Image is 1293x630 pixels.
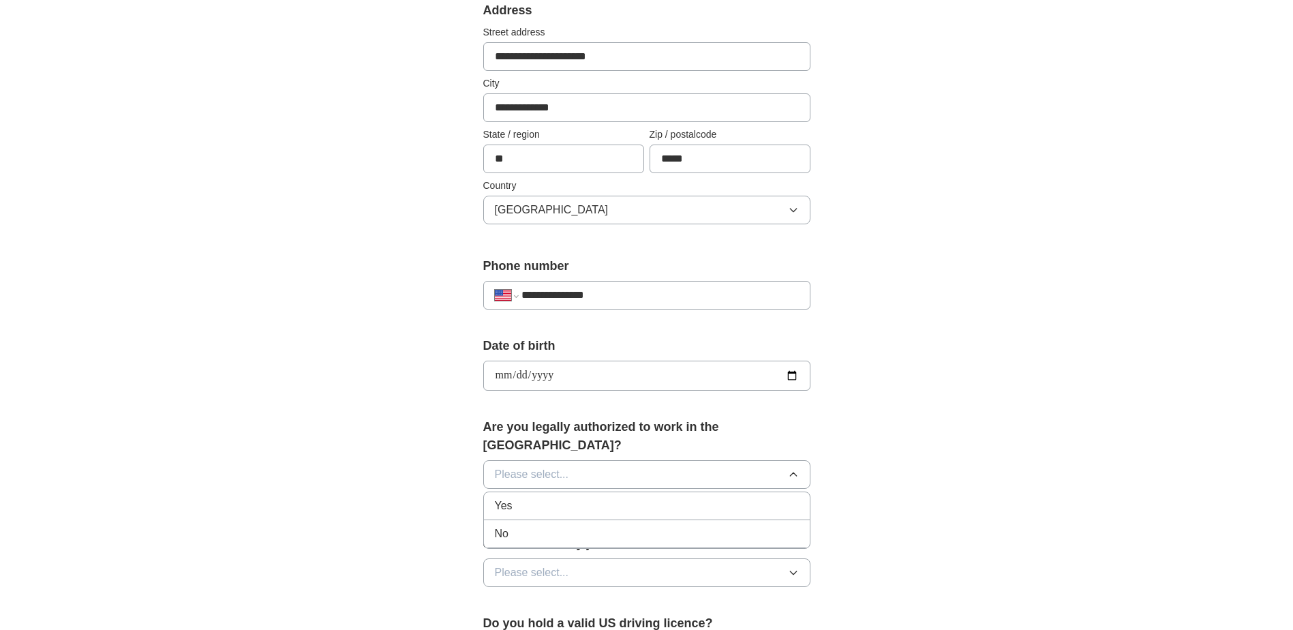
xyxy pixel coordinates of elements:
label: Street address [483,25,810,40]
span: Please select... [495,466,569,483]
label: Date of birth [483,337,810,355]
div: Address [483,1,810,20]
span: No [495,526,508,542]
label: Phone number [483,257,810,275]
span: Please select... [495,565,569,581]
label: City [483,76,810,91]
label: Are you legally authorized to work in the [GEOGRAPHIC_DATA]? [483,418,810,455]
button: Please select... [483,558,810,587]
button: Please select... [483,460,810,489]
label: Zip / postalcode [650,127,810,142]
label: Country [483,179,810,193]
span: Yes [495,498,513,514]
label: State / region [483,127,644,142]
button: [GEOGRAPHIC_DATA] [483,196,810,224]
span: [GEOGRAPHIC_DATA] [495,202,609,218]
